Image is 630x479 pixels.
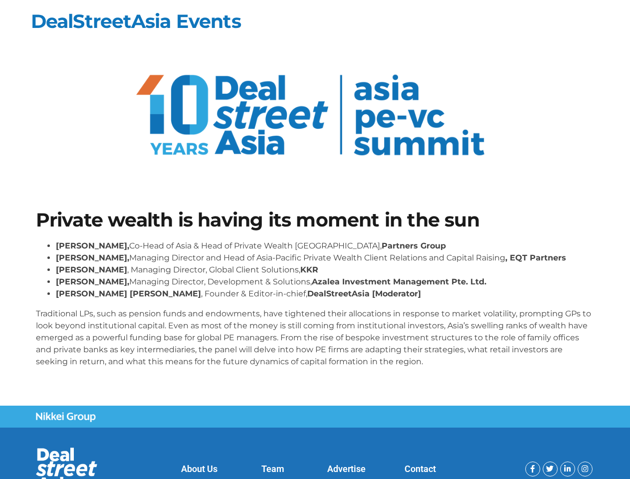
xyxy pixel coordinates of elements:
[56,277,129,286] strong: [PERSON_NAME],
[56,289,201,298] strong: [PERSON_NAME] [PERSON_NAME]
[56,288,595,300] li: , Founder & Editor-in-chief,
[56,253,129,262] strong: [PERSON_NAME],
[405,464,436,474] a: Contact
[505,253,566,262] strong: , EQT Partners
[56,252,595,264] li: Managing Director and Head of Asia-Pacific Private Wealth Client Relations and Capital Raising
[261,464,284,474] a: Team
[36,308,595,368] p: Traditional LPs, such as pension funds and endowments, have tightened their allocations in respon...
[31,9,241,33] a: DealStreetAsia Events
[300,265,318,274] strong: KKR
[327,464,366,474] a: Advertise
[382,241,446,250] strong: Partners Group
[56,264,595,276] li: , Managing Director, Global Client Solutions,
[56,240,595,252] li: Co-Head of Asia & Head of Private Wealth [GEOGRAPHIC_DATA],
[312,277,486,286] strong: Azalea Investment Management Pte. Ltd.
[36,412,96,422] img: Nikkei Group
[56,241,129,250] strong: [PERSON_NAME],
[307,289,421,298] strong: DealStreetAsia [Moderator]
[56,276,595,288] li: Managing Director, Development & Solutions,
[56,265,127,274] strong: [PERSON_NAME]
[36,211,595,230] h1: Private wealth is having its moment in the sun
[181,464,217,474] a: About Us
